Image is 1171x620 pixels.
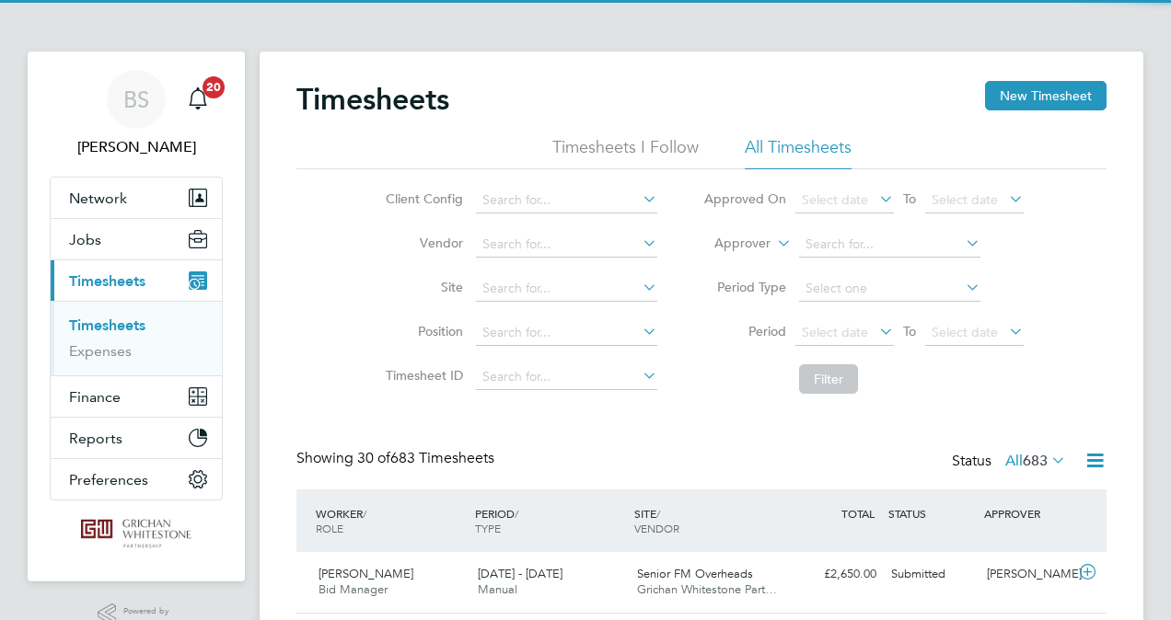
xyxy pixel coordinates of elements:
div: [PERSON_NAME] [980,559,1075,590]
span: 20 [203,76,225,98]
span: 683 [1023,452,1048,470]
div: APPROVER [980,497,1075,530]
span: To [898,319,922,343]
nav: Main navigation [28,52,245,581]
input: Search for... [476,276,657,302]
label: Period [703,323,786,339]
button: Finance [51,376,222,417]
span: Select date [802,191,868,208]
a: Expenses [69,342,132,360]
span: / [656,506,660,521]
button: Filter [799,364,858,394]
label: Timesheet ID [380,367,463,384]
input: Search for... [476,320,657,346]
span: BS [123,87,149,111]
label: Client Config [380,190,463,207]
input: Search for... [476,188,657,213]
li: All Timesheets [745,136,852,169]
div: Showing [296,449,498,468]
label: All [1005,452,1066,470]
span: Network [69,189,127,207]
div: £2,650.00 [788,559,884,590]
span: Brittany Seabrook [50,136,223,158]
input: Search for... [476,232,657,258]
img: grichanwhitestone-logo-retina.png [81,519,191,548]
a: BS[PERSON_NAME] [50,70,223,158]
span: 30 of [357,449,390,467]
span: Powered by [123,603,175,619]
span: Manual [478,581,517,597]
input: Select one [799,276,980,302]
span: VENDOR [634,521,679,535]
input: Search for... [476,364,657,390]
a: Go to home page [50,519,223,548]
button: Jobs [51,219,222,259]
button: Network [51,178,222,218]
span: ROLE [316,521,343,535]
span: Select date [932,324,998,340]
div: PERIOD [470,497,630,545]
span: Reports [69,430,122,447]
span: / [515,506,518,521]
label: Site [380,279,463,295]
button: Timesheets [51,260,222,301]
span: Timesheets [69,272,145,290]
div: STATUS [884,497,980,530]
button: Preferences [51,459,222,499]
span: Finance [69,388,121,406]
button: New Timesheet [985,81,1107,110]
li: Timesheets I Follow [552,136,699,169]
div: Timesheets [51,301,222,375]
span: Select date [802,324,868,340]
span: 683 Timesheets [357,449,494,467]
span: [DATE] - [DATE] [478,566,562,581]
a: Timesheets [69,316,145,334]
span: Select date [932,191,998,208]
label: Approved On [703,190,786,207]
label: Period Type [703,279,786,295]
div: WORKER [311,497,470,545]
h2: Timesheets [296,81,449,118]
a: 20 [180,70,216,129]
span: Bid Manager [319,581,388,597]
label: Vendor [380,235,463,251]
button: Reports [51,418,222,458]
span: To [898,187,922,211]
span: [PERSON_NAME] [319,566,413,581]
div: Submitted [884,559,980,590]
span: Jobs [69,231,101,248]
span: TOTAL [841,506,875,521]
div: SITE [630,497,789,545]
div: Status [952,449,1070,475]
span: / [363,506,366,521]
label: Approver [688,235,771,253]
span: Senior FM Overheads [637,566,753,581]
label: Position [380,323,463,339]
span: Preferences [69,471,148,488]
span: Grichan Whitestone Part… [637,581,777,597]
input: Search for... [799,232,980,258]
span: TYPE [475,521,501,535]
